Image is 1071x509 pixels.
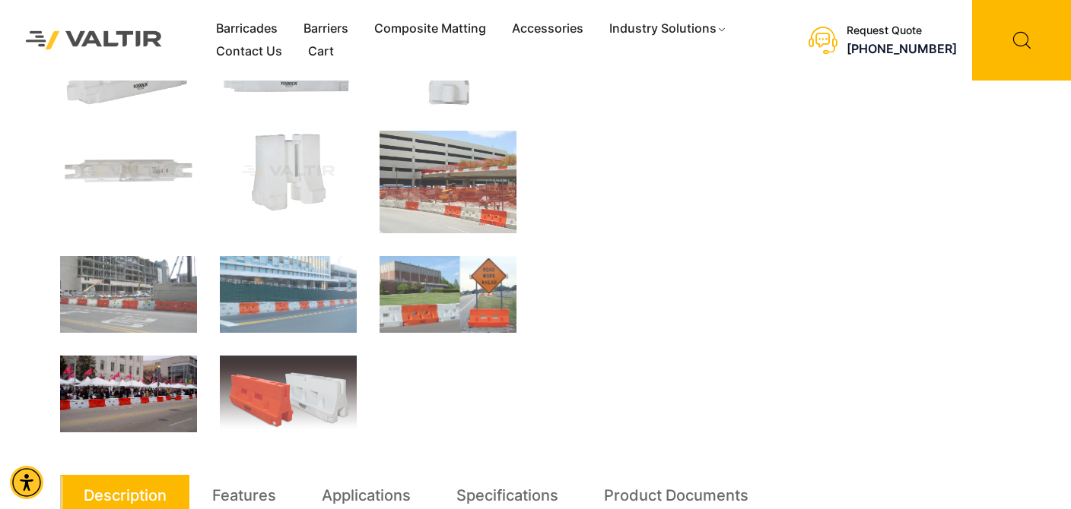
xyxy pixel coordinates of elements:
a: Contact Us [203,40,295,63]
a: Cart [295,40,347,63]
img: A street market scene with white tents, colorful flags, and vendors displaying goods, separated b... [60,356,197,432]
img: Two traffic barriers are displayed: one orange and one white, both featuring a design with cutout... [220,356,357,437]
a: call (888) 496-3625 [847,41,957,56]
img: Convention Center Construction Project [380,131,516,233]
img: A construction site with a green fence and orange and white barriers along the street, next to a ... [220,256,357,333]
a: Barriers [291,17,361,40]
img: Valtir Rentals [11,17,176,64]
div: Request Quote [847,24,957,37]
img: A long, white plastic component with two openings at each end, possibly a part for machinery or e... [60,131,197,213]
a: Barricades [203,17,291,40]
a: Industry Solutions [596,17,740,40]
img: Construction site with a partially built structure, surrounded by orange and white barriers, and ... [60,256,197,333]
img: Image shows a building with a lawn and orange barricades in front, alongside a road sign warning ... [380,256,516,333]
a: Composite Matting [361,17,499,40]
div: Accessibility Menu [10,466,43,499]
img: A white plastic component with a central hinge, designed for structural support or assembly. [220,131,357,213]
a: Accessories [499,17,596,40]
